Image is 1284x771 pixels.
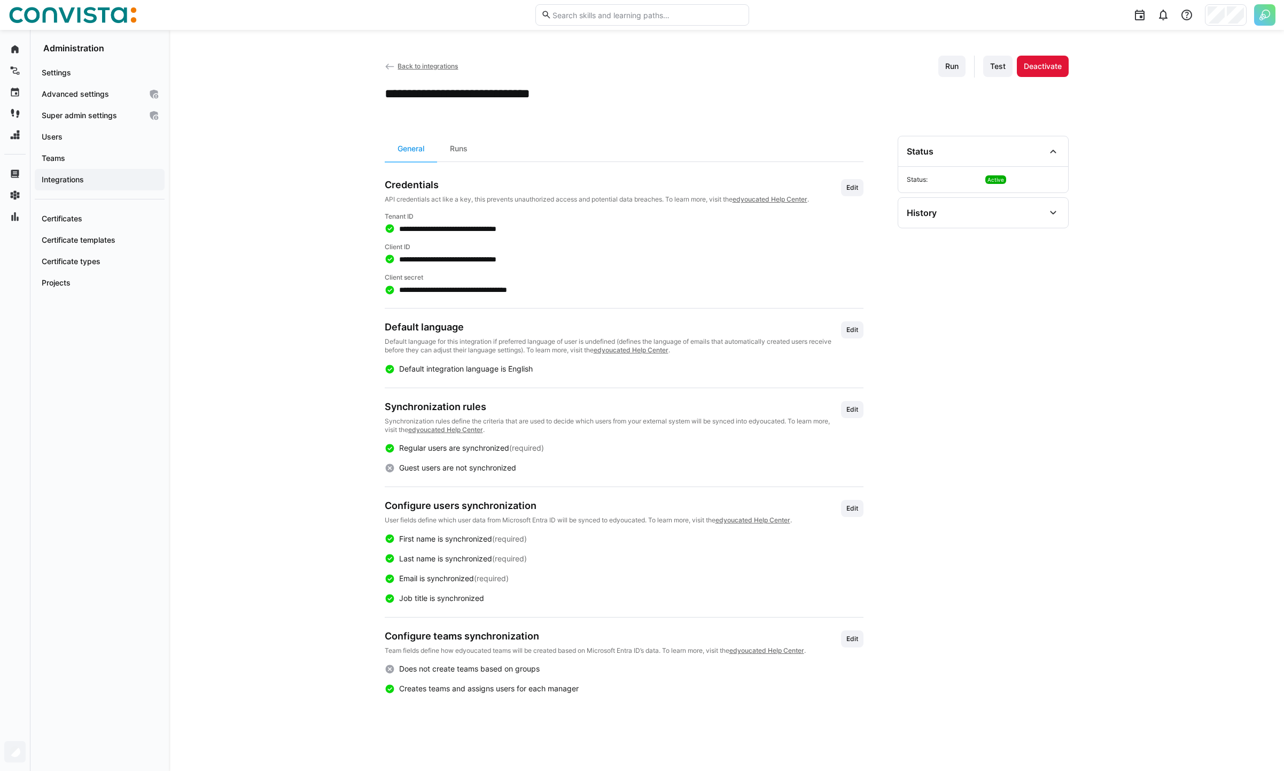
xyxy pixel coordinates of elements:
button: Edit [841,630,863,647]
span: Edit [845,405,859,414]
h3: Default language [385,321,841,333]
input: Search skills and learning paths… [551,10,743,20]
button: Edit [841,500,863,517]
span: (required) [492,534,527,543]
span: Edit [845,183,859,192]
span: Creates teams and assigns users for each manager [399,684,579,693]
span: Edit [845,504,859,513]
a: Back to integrations [385,62,458,70]
h3: Synchronization rules [385,401,841,413]
span: Regular users are synchronized [399,443,509,452]
span: Last name is synchronized [399,554,492,563]
span: (required) [474,574,509,583]
button: Test [983,56,1013,77]
span: Edit [845,635,859,643]
h4: Tenant ID [385,212,863,221]
span: Status: [907,175,981,184]
a: edyoucated Help Center [715,516,790,524]
span: Run [944,61,960,72]
span: Edit [845,326,859,334]
div: Runs [437,136,480,161]
span: Job title is synchronized [399,593,484,603]
p: User fields define which user data from Microsoft Entra ID will be synced to edyoucated. To learn... [385,516,792,525]
p: Synchronization rules define the criteria that are used to decide which users from your external ... [385,417,841,434]
a: edyoucated Help Center [733,195,807,203]
span: First name is synchronized [399,534,492,543]
button: Edit [841,401,863,418]
button: Deactivate [1017,56,1069,77]
span: Does not create teams based on groups [399,664,540,673]
span: Back to integrations [398,62,458,70]
a: edyoucated Help Center [594,346,668,354]
span: (required) [492,554,527,563]
a: edyoucated Help Center [729,646,804,654]
h3: Configure teams synchronization [385,630,806,642]
span: Email is synchronized [399,574,474,583]
span: Default integration language is English [399,364,533,373]
div: Status [907,146,933,157]
span: Test [989,61,1007,72]
button: Run [938,56,966,77]
p: Default language for this integration if preferred language of user is undefined (defines the lan... [385,337,841,354]
h3: Credentials [385,179,809,191]
p: Team fields define how edyoucated teams will be created based on Microsoft Entra ID’s data. To le... [385,646,806,655]
span: Deactivate [1022,61,1063,72]
span: (required) [509,443,544,452]
button: Edit [841,321,863,338]
span: Active [985,175,1006,184]
button: Edit [841,179,863,196]
a: edyoucated Help Center [408,426,483,434]
h4: Client ID [385,243,863,251]
h4: Client secret [385,273,863,282]
div: History [907,207,937,218]
span: Guest users are not synchronized [399,463,516,472]
div: General [385,136,437,161]
p: API credentials act like a key, this prevents unauthorized access and potential data breaches. To... [385,195,809,204]
h3: Configure users synchronization [385,500,792,512]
